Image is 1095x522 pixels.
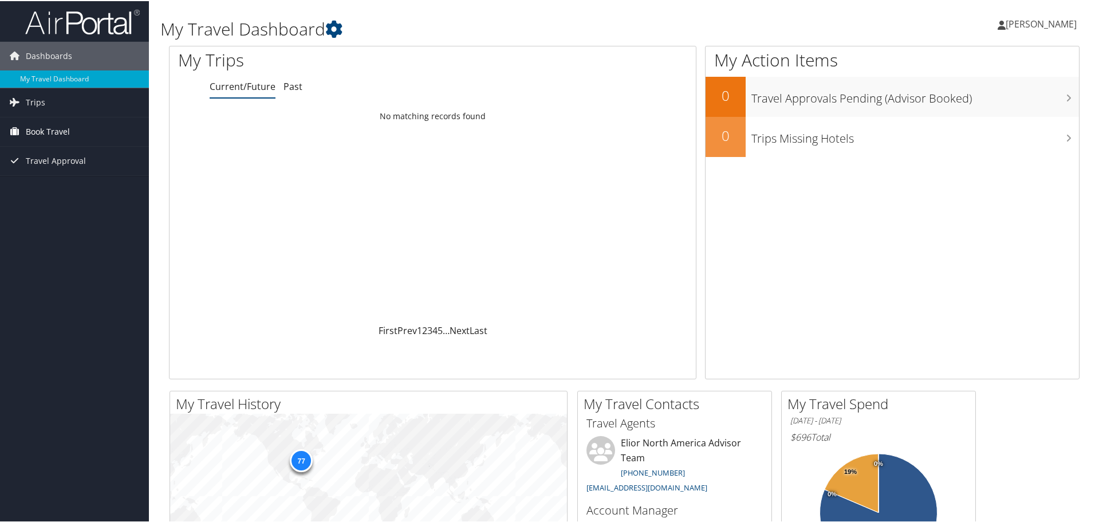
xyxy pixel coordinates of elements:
h1: My Trips [178,47,468,71]
span: Trips [26,87,45,116]
img: airportal-logo.png [25,7,140,34]
span: Book Travel [26,116,70,145]
tspan: 0% [828,490,837,497]
h3: Account Manager [586,501,763,517]
h1: My Action Items [706,47,1079,71]
h1: My Travel Dashboard [160,16,779,40]
span: … [443,323,450,336]
a: [EMAIL_ADDRESS][DOMAIN_NAME] [586,481,707,492]
a: Current/Future [210,79,275,92]
h2: My Travel Contacts [584,393,771,413]
a: 0Travel Approvals Pending (Advisor Booked) [706,76,1079,116]
h2: 0 [706,85,746,104]
h3: Trips Missing Hotels [751,124,1079,146]
td: No matching records found [170,105,696,125]
h2: My Travel Spend [787,393,975,413]
a: First [379,323,397,336]
a: 0Trips Missing Hotels [706,116,1079,156]
a: 1 [417,323,422,336]
h3: Travel Approvals Pending (Advisor Booked) [751,84,1079,105]
a: [PERSON_NAME] [998,6,1088,40]
h3: Travel Agents [586,414,763,430]
h2: 0 [706,125,746,144]
a: Past [283,79,302,92]
tspan: 0% [874,460,883,466]
h6: Total [790,430,967,442]
li: Elior North America Advisor Team [581,435,769,496]
a: 4 [432,323,438,336]
span: $696 [790,430,811,442]
span: Dashboards [26,41,72,69]
span: [PERSON_NAME] [1006,17,1077,29]
a: 2 [422,323,427,336]
span: Travel Approval [26,146,86,174]
a: [PHONE_NUMBER] [621,466,685,477]
a: 5 [438,323,443,336]
a: Next [450,323,470,336]
a: Last [470,323,487,336]
h6: [DATE] - [DATE] [790,414,967,425]
a: 3 [427,323,432,336]
div: 77 [290,448,313,471]
h2: My Travel History [176,393,567,413]
tspan: 19% [844,468,857,474]
a: Prev [397,323,417,336]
